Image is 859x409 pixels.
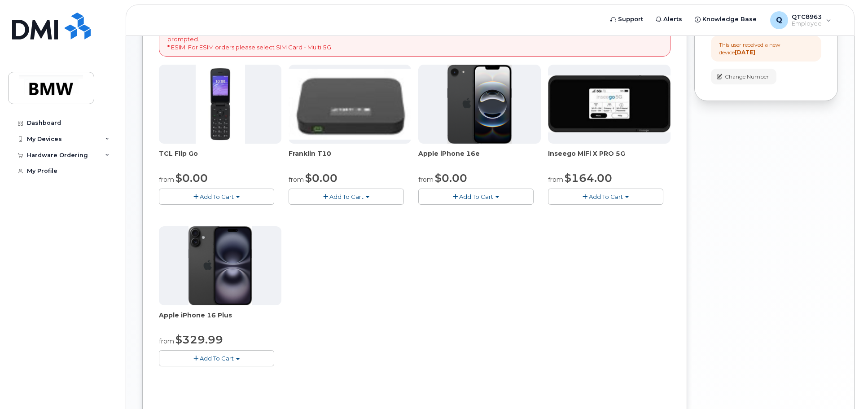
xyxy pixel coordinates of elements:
[725,73,769,81] span: Change Number
[548,75,671,133] img: cut_small_inseego_5G.jpg
[159,311,281,329] div: Apple iPhone 16 Plus
[764,11,837,29] div: QTC8963
[435,172,467,185] span: $0.00
[289,176,304,184] small: from
[589,193,623,200] span: Add To Cart
[159,176,174,184] small: from
[447,65,512,144] img: iphone16e.png
[792,20,822,27] span: Employee
[548,176,563,184] small: from
[159,337,174,345] small: from
[719,41,813,56] div: This user received a new device
[548,149,671,167] div: Inseego MiFi X PRO 5G
[418,149,541,167] div: Apple iPhone 16e
[820,370,852,402] iframe: Messenger Launcher
[196,65,245,144] img: TCL_FLIP_MODE.jpg
[688,10,763,28] a: Knowledge Base
[792,13,822,20] span: QTC8963
[329,193,364,200] span: Add To Cart
[159,189,274,204] button: Add To Cart
[289,189,404,204] button: Add To Cart
[663,15,682,24] span: Alerts
[735,49,755,56] strong: [DATE]
[418,189,534,204] button: Add To Cart
[200,193,234,200] span: Add To Cart
[175,172,208,185] span: $0.00
[702,15,757,24] span: Knowledge Base
[159,350,274,366] button: Add To Cart
[289,149,411,167] div: Franklin T10
[649,10,688,28] a: Alerts
[305,172,337,185] span: $0.00
[604,10,649,28] a: Support
[200,355,234,362] span: Add To Cart
[459,193,493,200] span: Add To Cart
[159,149,281,167] div: TCL Flip Go
[711,69,776,84] button: Change Number
[618,15,643,24] span: Support
[418,176,434,184] small: from
[188,226,252,305] img: iphone_16_plus.png
[565,172,612,185] span: $164.00
[548,189,663,204] button: Add To Cart
[289,69,411,140] img: t10.jpg
[175,333,223,346] span: $329.99
[776,15,782,26] span: Q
